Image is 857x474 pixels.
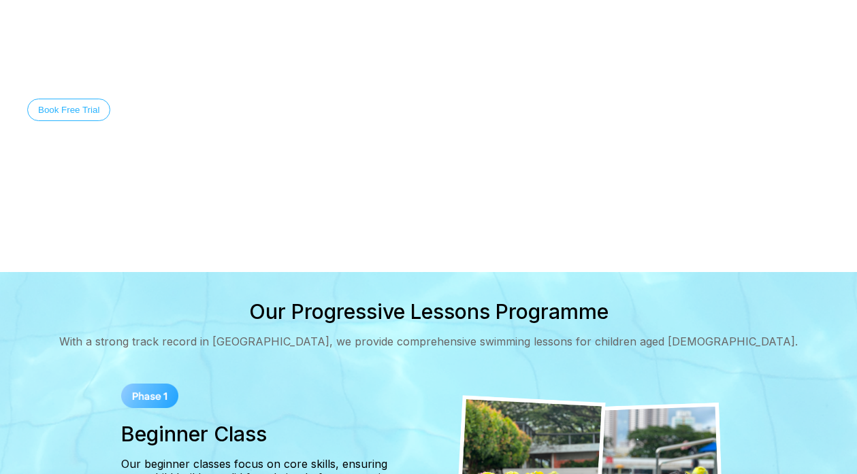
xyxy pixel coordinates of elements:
[121,384,178,408] img: Phase 1
[121,422,415,446] div: Beginner Class
[27,10,745,44] div: Swimming Lessons in [GEOGRAPHIC_DATA]
[27,99,110,121] button: Book Free Trial
[59,335,798,348] div: With a strong track record in [GEOGRAPHIC_DATA], we provide comprehensive swimming lessons for ch...
[124,99,223,121] button: Discover Our Story
[249,299,609,324] div: Our Progressive Lessons Programme
[27,66,745,77] div: Equip your child with essential swimming skills for lifelong safety and confidence in water.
